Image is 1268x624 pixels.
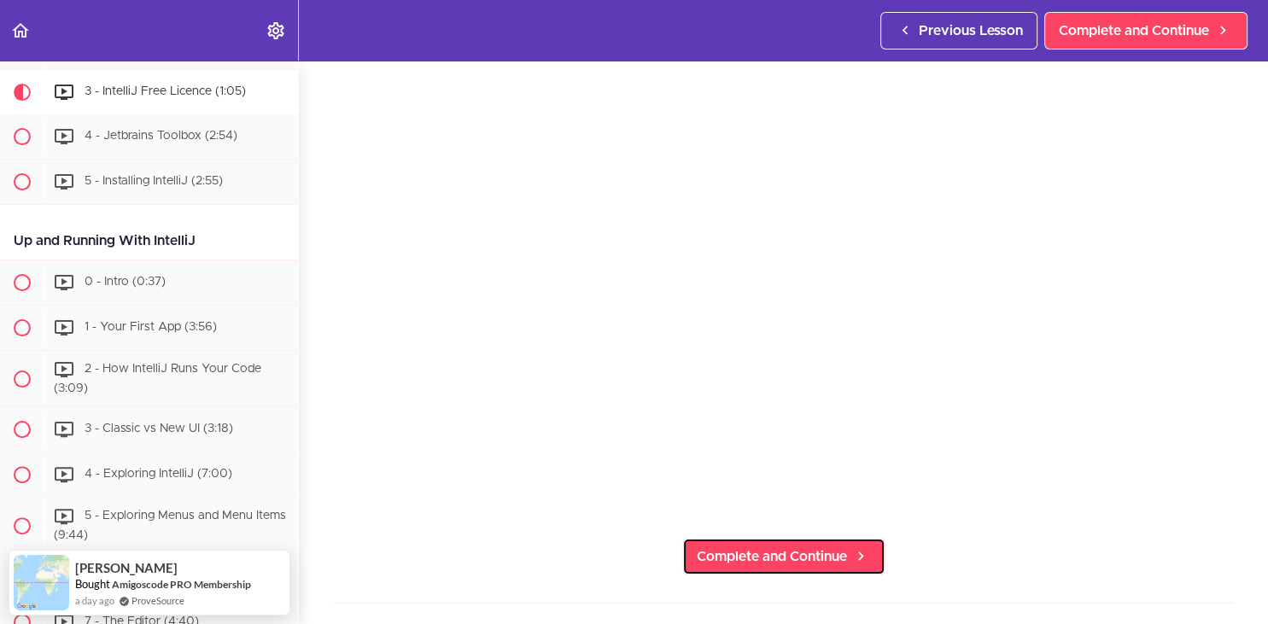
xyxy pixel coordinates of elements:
span: [PERSON_NAME] [75,561,178,575]
span: Previous Lesson [919,20,1023,41]
a: Complete and Continue [1044,12,1248,50]
a: Amigoscode PRO Membership [112,578,251,591]
span: Complete and Continue [697,546,847,567]
span: Complete and Continue [1059,20,1209,41]
svg: Settings Menu [266,20,286,41]
span: Bought [75,577,110,591]
iframe: Video Player [333,3,1234,510]
a: Previous Lesson [880,12,1037,50]
span: 5 - Installing IntelliJ (2:55) [85,175,223,187]
img: provesource social proof notification image [14,555,69,610]
span: 5 - Exploring Menus and Menu Items (9:44) [54,510,286,542]
svg: Back to course curriculum [10,20,31,41]
a: ProveSource [131,593,184,608]
span: 3 - Classic vs New UI (3:18) [85,423,233,435]
span: a day ago [75,593,114,608]
span: 3 - IntelliJ Free Licence (1:05) [85,85,246,97]
span: 0 - Intro (0:37) [85,276,166,288]
span: 4 - Exploring IntelliJ (7:00) [85,469,232,481]
a: Complete and Continue [682,538,885,575]
span: 1 - Your First App (3:56) [85,321,217,333]
span: 4 - Jetbrains Toolbox (2:54) [85,130,237,142]
span: 2 - How IntelliJ Runs Your Code (3:09) [54,363,261,394]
